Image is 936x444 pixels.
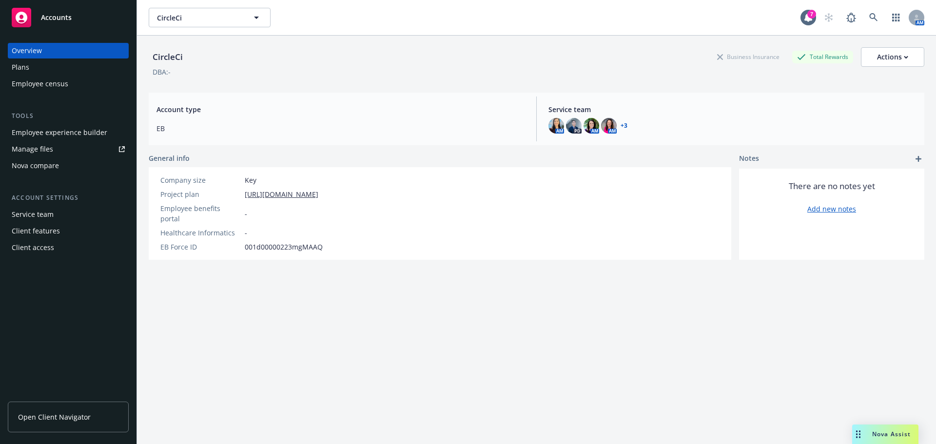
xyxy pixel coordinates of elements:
[841,8,861,27] a: Report a Bug
[8,125,129,140] a: Employee experience builder
[12,207,54,222] div: Service team
[601,118,617,134] img: photo
[160,228,241,238] div: Healthcare Informatics
[852,425,864,444] div: Drag to move
[12,223,60,239] div: Client features
[160,203,241,224] div: Employee benefits portal
[548,104,916,115] span: Service team
[548,118,564,134] img: photo
[160,175,241,185] div: Company size
[807,10,816,19] div: 7
[8,111,129,121] div: Tools
[12,158,59,174] div: Nova compare
[807,204,856,214] a: Add new notes
[160,189,241,199] div: Project plan
[886,8,906,27] a: Switch app
[160,242,241,252] div: EB Force ID
[8,223,129,239] a: Client features
[245,189,318,199] a: [URL][DOMAIN_NAME]
[864,8,883,27] a: Search
[877,48,908,66] div: Actions
[712,51,784,63] div: Business Insurance
[861,47,924,67] button: Actions
[852,425,918,444] button: Nova Assist
[12,240,54,255] div: Client access
[149,8,271,27] button: CircleCi
[18,412,91,422] span: Open Client Navigator
[12,141,53,157] div: Manage files
[819,8,838,27] a: Start snowing
[12,43,42,58] div: Overview
[8,76,129,92] a: Employee census
[8,193,129,203] div: Account settings
[8,59,129,75] a: Plans
[566,118,582,134] img: photo
[245,209,247,219] span: -
[245,242,323,252] span: 001d00000223mgMAAQ
[12,59,29,75] div: Plans
[12,76,68,92] div: Employee census
[789,180,875,192] span: There are no notes yet
[8,141,129,157] a: Manage files
[739,153,759,165] span: Notes
[872,430,911,438] span: Nova Assist
[792,51,853,63] div: Total Rewards
[153,67,171,77] div: DBA: -
[8,158,129,174] a: Nova compare
[8,43,129,58] a: Overview
[41,14,72,21] span: Accounts
[156,123,525,134] span: EB
[8,207,129,222] a: Service team
[8,4,129,31] a: Accounts
[621,123,627,129] a: +3
[245,228,247,238] span: -
[156,104,525,115] span: Account type
[157,13,241,23] span: CircleCi
[8,240,129,255] a: Client access
[12,125,107,140] div: Employee experience builder
[913,153,924,165] a: add
[245,175,256,185] span: Key
[149,153,190,163] span: General info
[149,51,187,63] div: CircleCi
[584,118,599,134] img: photo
